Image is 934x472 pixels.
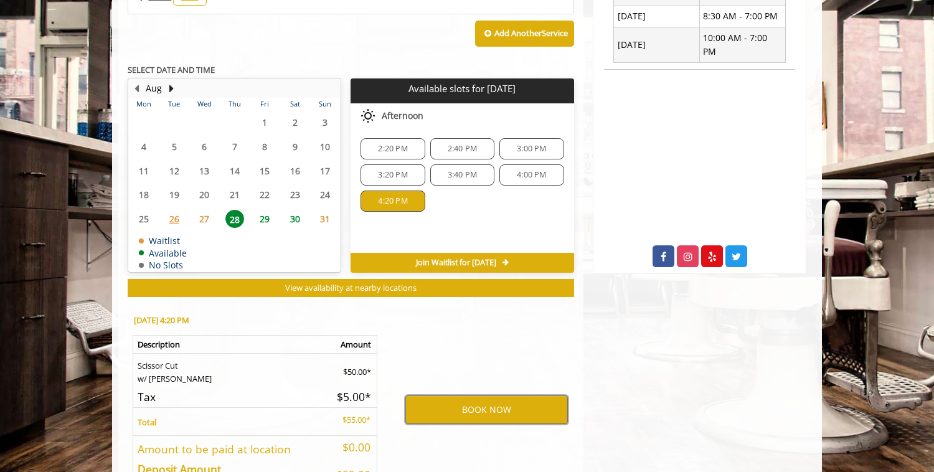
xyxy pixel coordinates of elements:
[382,111,423,121] span: Afternoon
[159,207,189,231] td: Select day26
[139,260,187,270] td: No Slots
[166,82,176,95] button: Next Month
[329,391,371,403] h5: $5.00*
[416,258,496,268] span: Join Waitlist for [DATE]
[614,6,700,27] td: [DATE]
[430,164,494,186] div: 3:40 PM
[405,395,568,424] button: BOOK NOW
[138,443,319,455] h5: Amount to be paid at location
[286,210,304,228] span: 30
[378,196,407,206] span: 4:20 PM
[139,248,187,258] td: Available
[146,82,162,95] button: Aug
[316,210,334,228] span: 31
[329,413,371,427] p: $55.00*
[131,82,141,95] button: Previous Month
[159,98,189,110] th: Tue
[499,138,564,159] div: 3:00 PM
[310,98,341,110] th: Sun
[430,138,494,159] div: 2:40 PM
[361,138,425,159] div: 2:20 PM
[361,108,375,123] img: afternoon slots
[329,441,371,453] h5: $0.00
[341,339,371,350] b: Amount
[475,21,574,47] button: Add AnotherService
[128,64,215,75] b: SELECT DATE AND TIME
[134,314,189,326] b: [DATE] 4:20 PM
[219,207,249,231] td: Select day28
[310,207,341,231] td: Select day31
[189,98,219,110] th: Wed
[324,353,377,385] td: $50.00*
[255,210,274,228] span: 29
[499,164,564,186] div: 4:00 PM
[280,98,309,110] th: Sat
[138,391,319,403] h5: Tax
[614,27,700,63] td: [DATE]
[250,98,280,110] th: Fri
[494,27,568,39] b: Add Another Service
[219,98,249,110] th: Thu
[699,27,785,63] td: 10:00 AM - 7:00 PM
[250,207,280,231] td: Select day29
[361,191,425,212] div: 4:20 PM
[378,170,407,180] span: 3:20 PM
[139,236,187,245] td: Waitlist
[133,353,325,385] td: Scissor Cut w/ [PERSON_NAME]
[128,279,574,297] button: View availability at nearby locations
[138,339,180,350] b: Description
[356,83,568,94] p: Available slots for [DATE]
[129,98,159,110] th: Mon
[378,144,407,154] span: 2:20 PM
[138,417,156,428] b: Total
[225,210,244,228] span: 28
[195,210,214,228] span: 27
[517,144,546,154] span: 3:00 PM
[361,164,425,186] div: 3:20 PM
[280,207,309,231] td: Select day30
[285,282,417,293] span: View availability at nearby locations
[699,6,785,27] td: 8:30 AM - 7:00 PM
[517,170,546,180] span: 4:00 PM
[189,207,219,231] td: Select day27
[448,144,477,154] span: 2:40 PM
[448,170,477,180] span: 3:40 PM
[165,210,184,228] span: 26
